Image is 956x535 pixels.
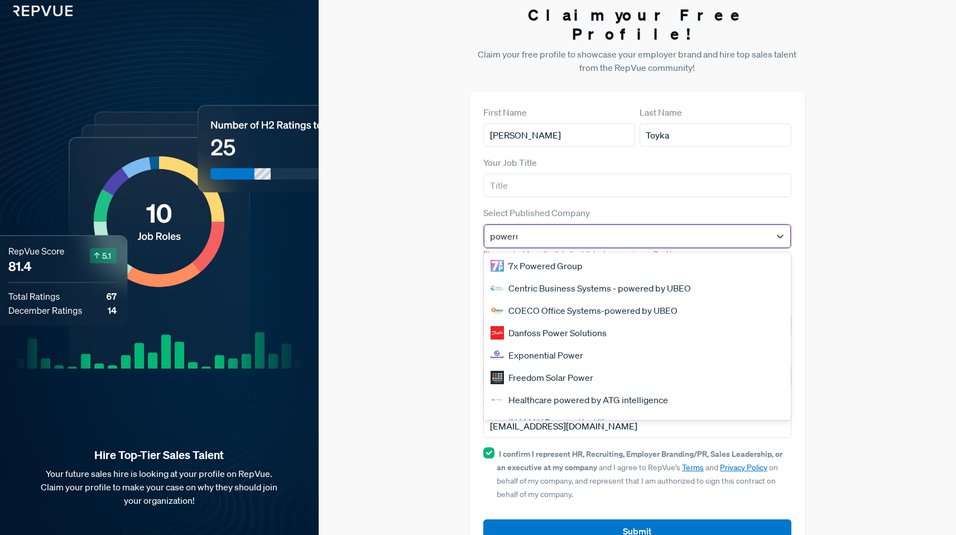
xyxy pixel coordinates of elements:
label: # Of Open Sales Jobs [483,296,568,309]
div: Freedom Solar Power [484,366,791,389]
div: Exponential Power [484,344,791,366]
img: 7x Powered Group [491,259,504,273]
div: COECO Office Systems-powered by UBEO [484,299,791,322]
label: Your Job Title [483,156,537,169]
div: Danfoss Power Solutions [484,322,791,344]
p: Your future sales hire is looking at your profile on RepVue. Claim your profile to make your case... [18,467,301,507]
label: Work Email [483,397,529,410]
h3: Claim your Free Profile! [470,6,805,43]
label: How will I primarily use RepVue? [483,346,612,360]
input: Title [483,174,791,197]
div: Centric Business Systems - powered by UBEO [484,277,791,299]
label: Last Name [640,106,682,119]
div: 7x Powered Group [484,255,791,277]
div: INAMAX Powered by Ultra [484,411,791,433]
a: Terms [682,462,704,472]
img: Healthcare powered by ATG intelligence [491,393,504,407]
a: Privacy Policy [720,462,767,472]
img: Freedom Solar Power [491,371,504,384]
label: First Name [483,106,527,119]
div: Healthcare powered by ATG intelligence [484,389,791,411]
img: Exponential Power [491,348,504,362]
span: and I agree to RepVue’s and on behalf of my company, and represent that I am authorized to sign t... [497,449,782,499]
label: Select Published Company [483,206,590,219]
p: Only published company profiles can claim a free account at this time. Please if you are interest... [483,268,791,292]
p: Claim your free profile to showcase your employer brand and hire top sales talent from the RepVue... [470,47,805,74]
p: Please select from the list of published companies on RepVue [483,249,791,259]
img: COECO Office Systems-powered by UBEO [491,304,504,317]
img: Danfoss Power Solutions [491,326,504,340]
img: Centric Business Systems - powered by UBEO [491,281,504,295]
strong: Hire Top-Tier Sales Talent [18,448,301,462]
strong: I confirm I represent HR, Recruiting, Employer Branding/PR, Sales Leadership, or an executive at ... [497,448,782,472]
input: Email [483,414,791,438]
img: INAMAX Powered by Ultra [491,415,504,429]
input: Last Name [640,123,791,147]
input: First Name [483,123,635,147]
